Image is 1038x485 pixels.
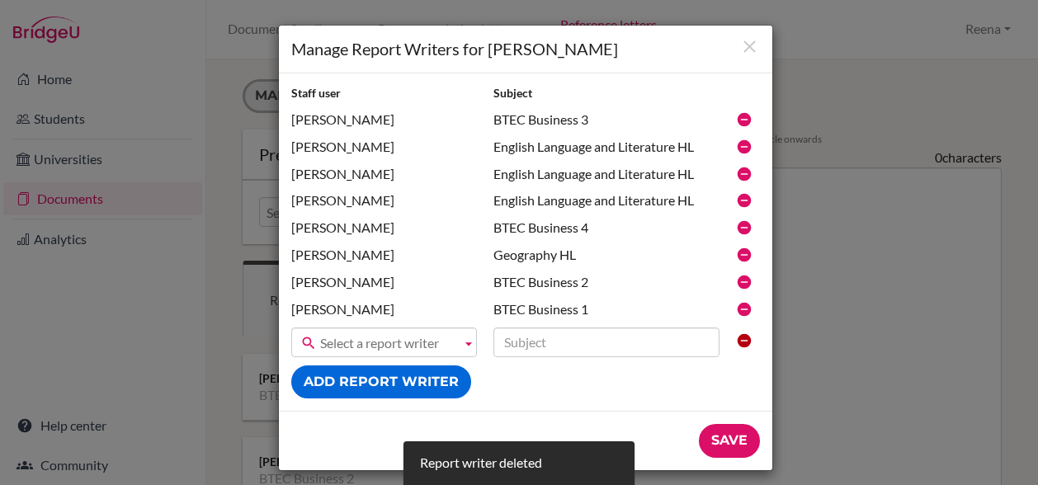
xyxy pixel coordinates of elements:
[493,86,720,101] h2: Subject
[291,365,471,399] button: Add report writer
[485,138,728,157] div: English Language and Literature HL
[485,219,728,238] div: BTEC Business 4
[485,246,728,265] div: Geography HL
[283,219,485,238] div: [PERSON_NAME]
[283,246,485,265] div: [PERSON_NAME]
[291,38,760,60] h1: Manage Report Writers for [PERSON_NAME]
[485,273,728,292] div: BTEC Business 2
[485,165,728,184] div: English Language and Literature HL
[493,327,720,357] input: Subject
[291,86,477,101] h2: Staff user
[485,191,728,210] div: English Language and Literature HL
[736,247,753,263] i: Remove report writer
[736,139,753,155] i: Remove report writer
[736,192,753,209] i: Remove report writer
[739,36,760,59] button: Close
[283,111,485,129] div: [PERSON_NAME]
[283,273,485,292] div: [PERSON_NAME]
[283,191,485,210] div: [PERSON_NAME]
[736,301,753,318] i: Remove report writer
[320,328,455,358] span: Select a report writer
[485,111,728,129] div: BTEC Business 3
[283,165,485,184] div: [PERSON_NAME]
[736,332,753,349] i: Clear report writer
[736,219,753,236] i: Remove report writer
[699,424,760,458] input: Save
[736,274,753,290] i: Remove report writer
[420,454,542,473] div: Report writer deleted
[283,138,485,157] div: [PERSON_NAME]
[736,166,753,182] i: Remove report writer
[283,300,485,319] div: [PERSON_NAME]
[736,111,753,128] i: Remove report writer
[485,300,728,319] div: BTEC Business 1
